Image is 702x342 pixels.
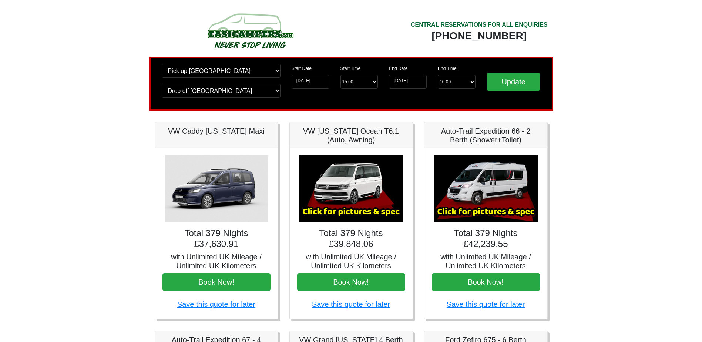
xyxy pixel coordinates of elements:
[438,65,457,72] label: End Time
[340,65,361,72] label: Start Time
[162,252,271,270] h5: with Unlimited UK Mileage / Unlimited UK Kilometers
[297,228,405,249] h4: Total 379 Nights £39,848.06
[389,75,427,89] input: Return Date
[432,252,540,270] h5: with Unlimited UK Mileage / Unlimited UK Kilometers
[411,29,548,43] div: [PHONE_NUMBER]
[312,300,390,308] a: Save this quote for later
[165,155,268,222] img: VW Caddy California Maxi
[432,273,540,291] button: Book Now!
[299,155,403,222] img: VW California Ocean T6.1 (Auto, Awning)
[432,228,540,249] h4: Total 379 Nights £42,239.55
[432,127,540,144] h5: Auto-Trail Expedition 66 - 2 Berth (Shower+Toilet)
[447,300,525,308] a: Save this quote for later
[389,65,407,72] label: End Date
[411,20,548,29] div: CENTRAL RESERVATIONS FOR ALL ENQUIRIES
[162,127,271,135] h5: VW Caddy [US_STATE] Maxi
[292,75,329,89] input: Start Date
[297,273,405,291] button: Book Now!
[180,10,320,51] img: campers-checkout-logo.png
[434,155,538,222] img: Auto-Trail Expedition 66 - 2 Berth (Shower+Toilet)
[487,73,541,91] input: Update
[162,228,271,249] h4: Total 379 Nights £37,630.91
[177,300,255,308] a: Save this quote for later
[297,127,405,144] h5: VW [US_STATE] Ocean T6.1 (Auto, Awning)
[292,65,312,72] label: Start Date
[297,252,405,270] h5: with Unlimited UK Mileage / Unlimited UK Kilometers
[162,273,271,291] button: Book Now!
